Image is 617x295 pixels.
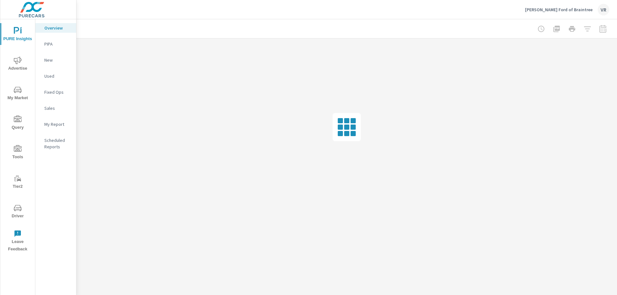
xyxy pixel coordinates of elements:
div: Scheduled Reports [35,135,76,152]
div: New [35,55,76,65]
div: PIPA [35,39,76,49]
p: Fixed Ops [44,89,71,95]
p: Used [44,73,71,79]
div: nav menu [0,19,35,256]
span: Query [2,116,33,131]
span: PURE Insights [2,27,33,43]
span: Driver [2,204,33,220]
div: Used [35,71,76,81]
span: Leave Feedback [2,230,33,253]
p: Overview [44,25,71,31]
div: Sales [35,103,76,113]
span: Advertise [2,56,33,72]
div: Overview [35,23,76,33]
div: My Report [35,119,76,129]
p: My Report [44,121,71,127]
p: PIPA [44,41,71,47]
p: Scheduled Reports [44,137,71,150]
div: VR [598,4,609,15]
p: New [44,57,71,63]
div: Fixed Ops [35,87,76,97]
p: Sales [44,105,71,111]
p: [PERSON_NAME] Ford of Braintree [525,7,593,13]
span: Tools [2,145,33,161]
span: Tier2 [2,175,33,190]
span: My Market [2,86,33,102]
